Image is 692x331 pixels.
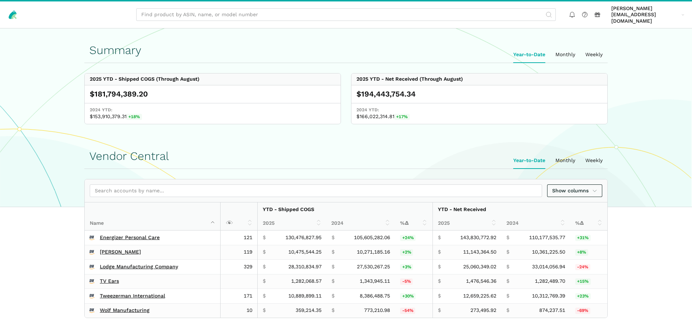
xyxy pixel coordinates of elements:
[332,307,334,314] span: $
[357,249,390,255] span: 10,271,185.16
[539,307,565,314] span: 874,237.51
[221,231,258,245] td: 121
[508,152,550,169] ui-tab: Year-to-Date
[288,293,321,299] span: 10,889,899.11
[90,113,336,120] span: $153,910,379.31
[326,216,395,231] th: 2024: activate to sort column ascending
[100,307,150,314] a: Wolf Manufacturing
[532,264,565,270] span: 33,014,056.94
[263,278,266,285] span: $
[332,293,334,299] span: $
[463,249,496,255] span: 11,143,364.50
[550,152,580,169] ui-tab: Monthly
[221,260,258,274] td: 329
[529,234,565,241] span: 110,177,535.77
[438,264,441,270] span: $
[395,245,432,260] td: 1.99%
[463,293,496,299] span: 12,659,225.62
[263,234,266,241] span: $
[506,264,509,270] span: $
[570,216,607,231] th: %Δ: activate to sort column ascending
[438,249,441,255] span: $
[508,46,550,63] ui-tab: Year-to-Date
[127,114,142,120] span: +18%
[85,202,221,231] th: Name : activate to sort column descending
[570,231,607,245] td: 30.54%
[466,278,496,285] span: 1,476,546.36
[460,234,496,241] span: 143,830,772.92
[532,293,565,299] span: 10,312,769.39
[552,187,598,194] span: Show columns
[136,8,556,21] input: Find product by ASIN, name, or model number
[570,260,607,274] td: -24.09%
[263,264,266,270] span: $
[291,278,321,285] span: 1,282,068.57
[100,234,160,241] a: Energizer Personal Care
[364,307,390,314] span: 773,210.98
[438,234,441,241] span: $
[570,303,607,318] td: -68.72%
[570,289,607,304] td: 22.75%
[395,260,432,274] td: 2.84%
[575,235,591,241] span: +31%
[575,278,591,285] span: +15%
[395,274,432,289] td: -4.60%
[221,202,258,231] th: : activate to sort column ascending
[221,245,258,260] td: 119
[90,76,199,82] div: 2025 YTD - Shipped COGS (Through August)
[332,234,334,241] span: $
[221,303,258,318] td: 10
[356,113,602,120] span: $166,022,314.81
[438,206,486,212] strong: YTD - Net Received
[506,249,509,255] span: $
[570,274,607,289] td: 15.13%
[400,264,413,270] span: +3%
[89,150,603,162] h1: Vendor Central
[258,216,327,231] th: 2025: activate to sort column ascending
[395,303,432,318] td: -53.54%
[356,89,602,99] div: $194,443,754.34
[100,293,165,299] a: Tweezerman International
[575,308,590,314] span: -69%
[550,46,580,63] ui-tab: Monthly
[395,216,432,231] th: %Δ: activate to sort column ascending
[470,307,496,314] span: 273,495.92
[532,249,565,255] span: 10,361,225.50
[90,89,336,99] div: $181,794,389.20
[90,184,542,197] input: Search accounts by name...
[547,184,603,197] a: Show columns
[506,293,509,299] span: $
[100,278,119,285] a: TV Ears
[611,5,679,24] span: [PERSON_NAME][EMAIL_ADDRESS][DOMAIN_NAME]
[263,206,314,212] strong: YTD - Shipped COGS
[288,249,321,255] span: 10,475,544.25
[394,114,410,120] span: +17%
[400,293,416,300] span: +30%
[356,107,602,113] span: 2024 YTD:
[360,278,390,285] span: 1,343,945.11
[263,307,266,314] span: $
[506,278,509,285] span: $
[506,307,509,314] span: $
[357,264,390,270] span: 27,530,267.25
[580,46,608,63] ui-tab: Weekly
[332,264,334,270] span: $
[438,293,441,299] span: $
[432,216,501,231] th: 2025: activate to sort column ascending
[506,234,509,241] span: $
[570,245,607,260] td: 7.55%
[580,152,608,169] ui-tab: Weekly
[90,107,336,113] span: 2024 YTD:
[575,249,588,256] span: +8%
[395,231,432,245] td: 23.55%
[360,293,390,299] span: 8,386,488.75
[263,249,266,255] span: $
[332,278,334,285] span: $
[400,308,415,314] span: -54%
[100,264,178,270] a: Lodge Manufacturing Company
[575,293,591,300] span: +23%
[395,289,432,304] td: 29.85%
[400,249,413,256] span: +2%
[263,293,266,299] span: $
[356,76,463,82] div: 2025 YTD - Net Received (Through August)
